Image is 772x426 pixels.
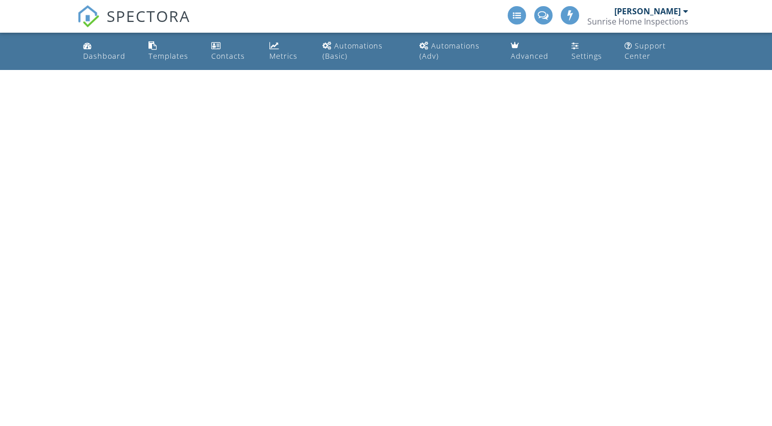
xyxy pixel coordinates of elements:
[625,41,666,61] div: Support Center
[614,6,681,16] div: [PERSON_NAME]
[322,41,383,61] div: Automations (Basic)
[211,51,245,61] div: Contacts
[269,51,297,61] div: Metrics
[83,51,126,61] div: Dashboard
[415,37,499,66] a: Automations (Advanced)
[318,37,407,66] a: Automations (Basic)
[77,5,99,28] img: The Best Home Inspection Software - Spectora
[511,51,549,61] div: Advanced
[265,37,310,66] a: Metrics
[79,37,136,66] a: Dashboard
[419,41,480,61] div: Automations (Adv)
[507,37,559,66] a: Advanced
[144,37,199,66] a: Templates
[107,5,190,27] span: SPECTORA
[77,14,190,35] a: SPECTORA
[587,16,688,27] div: Sunrise Home Inspections
[620,37,692,66] a: Support Center
[148,51,188,61] div: Templates
[207,37,257,66] a: Contacts
[571,51,602,61] div: Settings
[567,37,613,66] a: Settings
